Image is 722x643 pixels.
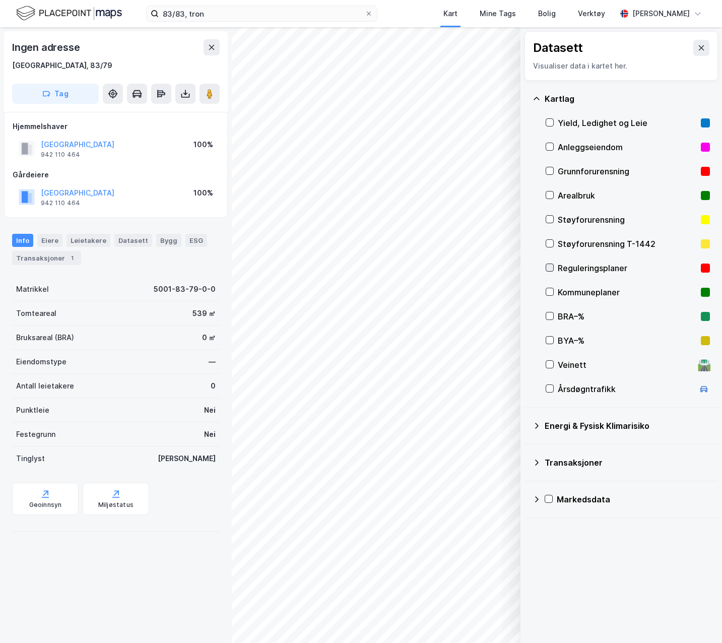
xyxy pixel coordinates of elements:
[204,428,216,440] div: Nei
[16,428,55,440] div: Festegrunn
[192,307,216,319] div: 539 ㎡
[545,420,710,432] div: Energi & Fysisk Klimarisiko
[578,8,605,20] div: Verktøy
[558,238,697,250] div: Støyforurensning T-1442
[156,234,181,247] div: Bygg
[67,234,110,247] div: Leietakere
[158,453,216,465] div: [PERSON_NAME]
[12,234,33,247] div: Info
[41,151,80,159] div: 942 110 464
[558,189,697,202] div: Arealbruk
[558,262,697,274] div: Reguleringsplaner
[13,120,219,133] div: Hjemmelshaver
[558,310,697,323] div: BRA–%
[12,59,112,72] div: [GEOGRAPHIC_DATA], 83/79
[12,251,81,265] div: Transaksjoner
[16,332,74,344] div: Bruksareal (BRA)
[558,383,694,395] div: Årsdøgntrafikk
[697,358,711,371] div: 🛣️
[211,380,216,392] div: 0
[16,356,67,368] div: Eiendomstype
[209,356,216,368] div: —
[533,60,709,72] div: Visualiser data i kartet her.
[16,453,45,465] div: Tinglyst
[16,380,74,392] div: Antall leietakere
[480,8,516,20] div: Mine Tags
[16,404,49,416] div: Punktleie
[41,199,80,207] div: 942 110 464
[632,8,690,20] div: [PERSON_NAME]
[193,139,213,151] div: 100%
[37,234,62,247] div: Eiere
[16,307,56,319] div: Tomteareal
[29,501,62,509] div: Geoinnsyn
[538,8,556,20] div: Bolig
[545,457,710,469] div: Transaksjoner
[16,283,49,295] div: Matrikkel
[558,117,697,129] div: Yield, Ledighet og Leie
[672,595,722,643] iframe: Chat Widget
[154,283,216,295] div: 5001-83-79-0-0
[672,595,722,643] div: Kontrollprogram for chat
[67,253,77,263] div: 1
[545,93,710,105] div: Kartlag
[558,214,697,226] div: Støyforurensning
[114,234,152,247] div: Datasett
[12,39,82,55] div: Ingen adresse
[185,234,207,247] div: ESG
[558,359,694,371] div: Veinett
[557,493,710,505] div: Markedsdata
[443,8,457,20] div: Kart
[202,332,216,344] div: 0 ㎡
[204,404,216,416] div: Nei
[558,165,697,177] div: Grunnforurensning
[193,187,213,199] div: 100%
[12,84,99,104] button: Tag
[533,40,583,56] div: Datasett
[558,286,697,298] div: Kommuneplaner
[16,5,122,22] img: logo.f888ab2527a4732fd821a326f86c7f29.svg
[159,6,365,21] input: Søk på adresse, matrikkel, gårdeiere, leietakere eller personer
[558,335,697,347] div: BYA–%
[558,141,697,153] div: Anleggseiendom
[13,169,219,181] div: Gårdeiere
[98,501,134,509] div: Miljøstatus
